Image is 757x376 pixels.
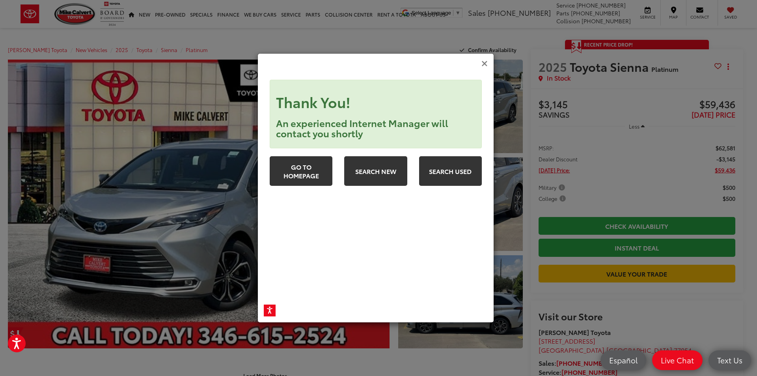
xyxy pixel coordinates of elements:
[481,59,488,68] button: Close
[709,350,751,370] a: Text Us
[12,12,87,32] strong: Thank You!
[652,350,703,370] a: Live Chat
[6,77,69,106] a: Go to Homepage
[600,350,646,370] a: Español
[12,38,212,59] h3: An experienced Internet Manager will contact you shortly
[605,355,641,365] span: Español
[713,355,746,365] span: Text Us
[657,355,698,365] span: Live Chat
[155,77,218,106] a: Search Used
[80,77,143,106] a: Search New
[6,77,218,109] section: Links that go to a new page.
